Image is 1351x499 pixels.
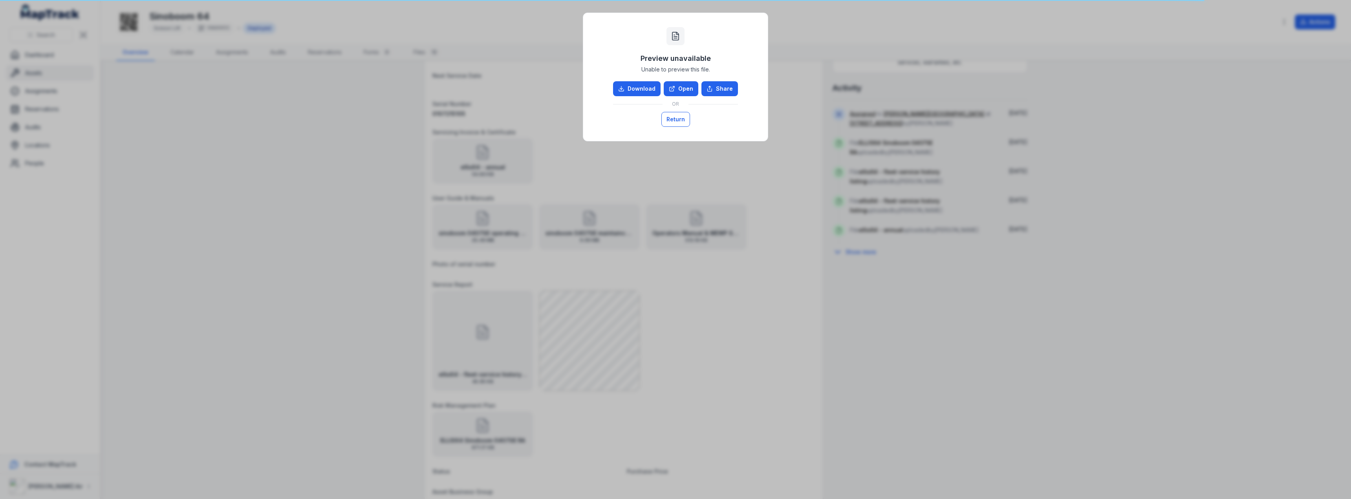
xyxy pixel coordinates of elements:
[664,81,698,96] a: Open
[641,66,710,73] span: Unable to preview this file.
[613,96,738,112] div: OR
[661,112,690,127] button: Return
[613,81,661,96] a: Download
[701,81,738,96] button: Share
[641,53,711,64] h3: Preview unavailable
